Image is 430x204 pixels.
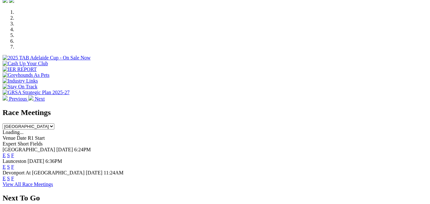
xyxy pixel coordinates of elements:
[28,135,45,141] span: R1 Start
[3,61,48,67] img: Cash Up Your Club
[3,158,26,164] span: Launceston
[17,135,26,141] span: Date
[7,176,10,181] a: S
[45,158,62,164] span: 6:36PM
[11,176,14,181] a: F
[74,147,91,152] span: 6:24PM
[3,147,55,152] span: [GEOGRAPHIC_DATA]
[3,182,53,187] a: View All Race Meetings
[3,129,23,135] span: Loading...
[3,90,69,95] img: GRSA Strategic Plan 2025-27
[18,141,29,146] span: Short
[3,95,8,101] img: chevron-left-pager-white.svg
[28,96,45,102] a: Next
[3,96,28,102] a: Previous
[28,95,33,101] img: chevron-right-pager-white.svg
[3,135,15,141] span: Venue
[3,141,16,146] span: Expert
[3,108,427,117] h2: Race Meetings
[3,84,37,90] img: Stay On Track
[3,72,50,78] img: Greyhounds As Pets
[3,170,85,175] span: Devonport At [GEOGRAPHIC_DATA]
[7,164,10,170] a: S
[35,96,45,102] span: Next
[3,164,6,170] a: E
[28,158,44,164] span: [DATE]
[30,141,42,146] span: Fields
[3,176,6,181] a: E
[3,55,91,61] img: 2025 TAB Adelaide Cup - On Sale Now
[3,78,38,84] img: Industry Links
[3,67,37,72] img: IER REPORT
[104,170,124,175] span: 11:24AM
[56,147,73,152] span: [DATE]
[3,194,427,202] h2: Next To Go
[7,153,10,158] a: S
[11,164,14,170] a: F
[9,96,27,102] span: Previous
[11,153,14,158] a: F
[86,170,103,175] span: [DATE]
[3,153,6,158] a: E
